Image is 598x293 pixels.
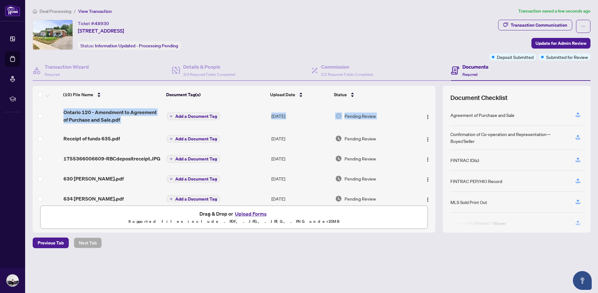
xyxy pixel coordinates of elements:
img: Document Status [335,135,342,142]
span: Drag & Drop orUpload FormsSupported files include .PDF, .JPG, .JPEG, .PNG under25MB [41,206,427,229]
span: 2/2 Required Fields Completed [321,72,373,77]
button: Add a Document Tag [167,195,220,203]
div: Agreement of Purchase and Sale [450,112,514,118]
span: plus [170,157,173,160]
div: FINTRAC PEP/HIO Record [450,178,502,185]
div: Ticket #: [78,20,109,27]
button: Update for Admin Review [531,38,590,49]
button: Add a Document Tag [167,155,220,163]
button: Logo [423,133,433,144]
span: Pending Review [345,175,376,182]
span: plus [170,115,173,118]
img: Document Status [335,195,342,202]
span: Drag & Drop or [199,210,269,218]
h4: Documents [462,63,488,71]
img: Logo [425,177,430,182]
button: Add a Document Tag [167,112,220,120]
span: 3/3 Required Fields Completed [183,72,235,77]
button: Next Tab [74,238,102,248]
td: [DATE] [269,128,333,149]
div: Transaction Communication [511,20,567,30]
span: Add a Document Tag [175,197,217,201]
button: Add a Document Tag [167,112,220,120]
div: FINTRAC ID(s) [450,157,479,164]
button: Add a Document Tag [167,135,220,143]
img: Logo [425,157,430,162]
span: 1755366006609-RBCdepositreceipt.JPG [63,155,160,162]
span: Update for Admin Review [535,38,586,48]
span: plus [170,177,173,181]
img: Logo [425,114,430,119]
span: Document Checklist [450,93,508,102]
button: Logo [423,194,433,204]
img: logo [5,5,20,16]
button: Logo [423,174,433,184]
p: Supported files include .PDF, .JPG, .JPEG, .PNG under 25 MB [44,218,424,225]
button: Transaction Communication [498,20,572,30]
span: Pending Review [345,155,376,162]
span: Deal Processing [40,8,71,14]
button: Add a Document Tag [167,195,220,203]
button: Add a Document Tag [167,175,220,183]
th: Upload Date [268,86,331,103]
span: Previous Tab [38,238,64,248]
span: Pending Review [345,112,376,119]
button: Logo [423,111,433,121]
span: Deposit Submitted [497,54,534,60]
span: 630 [PERSON_NAME].pdf [63,175,124,182]
h4: Commission [321,63,373,71]
span: [STREET_ADDRESS] [78,27,124,34]
button: Open asap [573,271,592,290]
td: [DATE] [269,169,333,189]
button: Previous Tab [33,238,69,248]
article: Transaction saved a few seconds ago [518,8,590,15]
div: Status: [78,41,181,50]
span: Status [334,91,347,98]
span: 634 [PERSON_NAME].pdf [63,195,124,202]
span: Pending Review [345,135,376,142]
span: Required [462,72,477,77]
th: Document Tag(s) [164,86,268,103]
span: Add a Document Tag [175,137,217,141]
span: plus [170,197,173,201]
span: Add a Document Tag [175,157,217,161]
span: Receipt of funds 635.pdf [63,135,120,142]
li: / [74,8,76,15]
th: (10) File Name [61,86,164,103]
img: Document Status [335,155,342,162]
td: [DATE] [269,149,333,169]
span: Add a Document Tag [175,114,217,118]
div: MLS Sold Print Out [450,199,487,206]
img: Profile Icon [7,275,19,286]
td: [DATE] [269,103,333,128]
h4: Transaction Wizard [45,63,89,71]
span: View Transaction [78,8,112,14]
span: Ontario 120 - Amendment to Agreement of Purchase and Sale.pdf [63,108,162,123]
img: Logo [425,197,430,202]
span: home [33,9,37,13]
span: Submitted for Review [546,54,588,60]
span: Required [45,72,60,77]
img: Document Status [335,112,342,119]
button: Upload Forms [233,210,269,218]
span: Upload Date [270,91,295,98]
img: Logo [425,137,430,142]
span: Add a Document Tag [175,177,217,181]
span: Information Updated - Processing Pending [95,43,178,49]
th: Status [331,86,411,103]
h4: Details & People [183,63,235,71]
span: ellipsis [581,24,585,29]
span: plus [170,137,173,140]
img: Document Status [335,175,342,182]
img: IMG-E12341388_1.jpg [33,20,73,50]
span: 48930 [95,21,109,26]
span: Pending Review [345,195,376,202]
td: [DATE] [269,189,333,209]
button: Logo [423,154,433,164]
span: (10) File Name [63,91,93,98]
div: Confirmation of Co-operation and Representation—Buyer/Seller [450,131,568,144]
